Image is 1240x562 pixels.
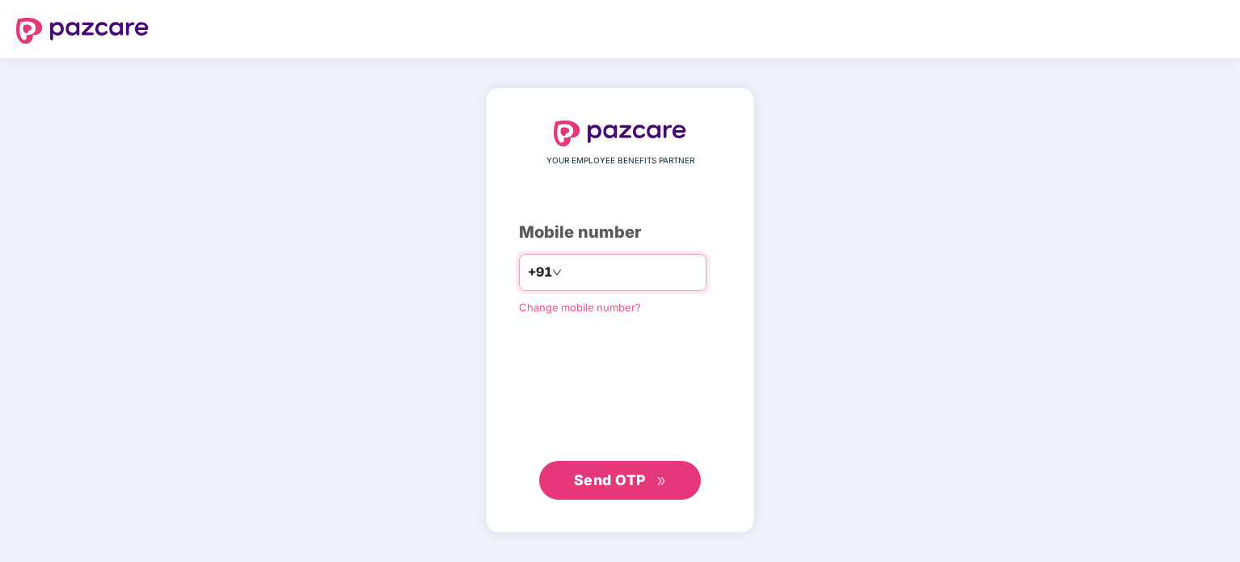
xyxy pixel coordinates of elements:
[552,268,562,277] span: down
[16,18,149,44] img: logo
[528,262,552,282] span: +91
[656,476,667,487] span: double-right
[546,154,694,167] span: YOUR EMPLOYEE BENEFITS PARTNER
[519,301,641,314] a: Change mobile number?
[519,220,721,245] div: Mobile number
[574,471,646,488] span: Send OTP
[539,461,701,500] button: Send OTPdouble-right
[554,120,686,146] img: logo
